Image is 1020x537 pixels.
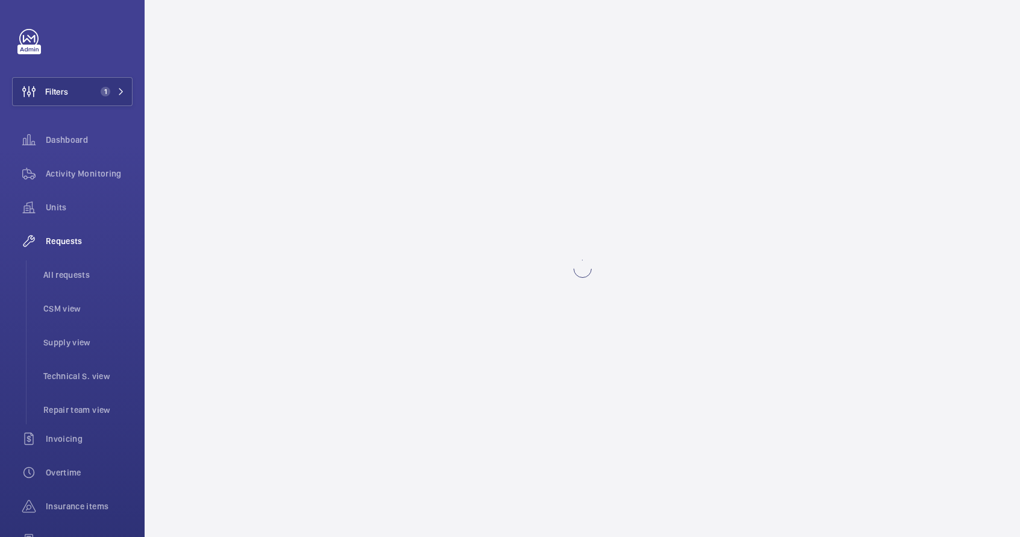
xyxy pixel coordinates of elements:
[46,433,133,445] span: Invoicing
[46,500,133,512] span: Insurance items
[43,303,133,315] span: CSM view
[45,86,68,98] span: Filters
[46,466,133,479] span: Overtime
[43,269,133,281] span: All requests
[46,235,133,247] span: Requests
[46,201,133,213] span: Units
[101,87,110,96] span: 1
[12,77,133,106] button: Filters1
[43,336,133,348] span: Supply view
[46,134,133,146] span: Dashboard
[43,404,133,416] span: Repair team view
[46,168,133,180] span: Activity Monitoring
[43,370,133,382] span: Technical S. view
